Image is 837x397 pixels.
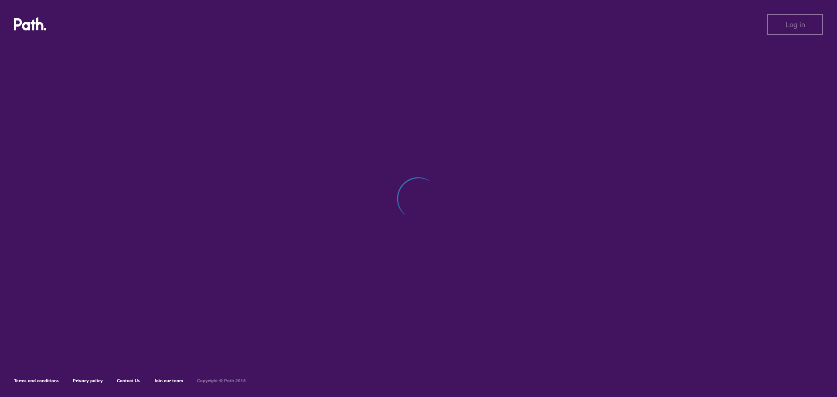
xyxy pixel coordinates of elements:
a: Privacy policy [73,378,103,383]
a: Contact Us [117,378,140,383]
span: Log in [786,20,805,28]
a: Terms and conditions [14,378,59,383]
h6: Copyright © Path 2018 [197,378,246,383]
a: Join our team [154,378,183,383]
button: Log in [767,14,823,35]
